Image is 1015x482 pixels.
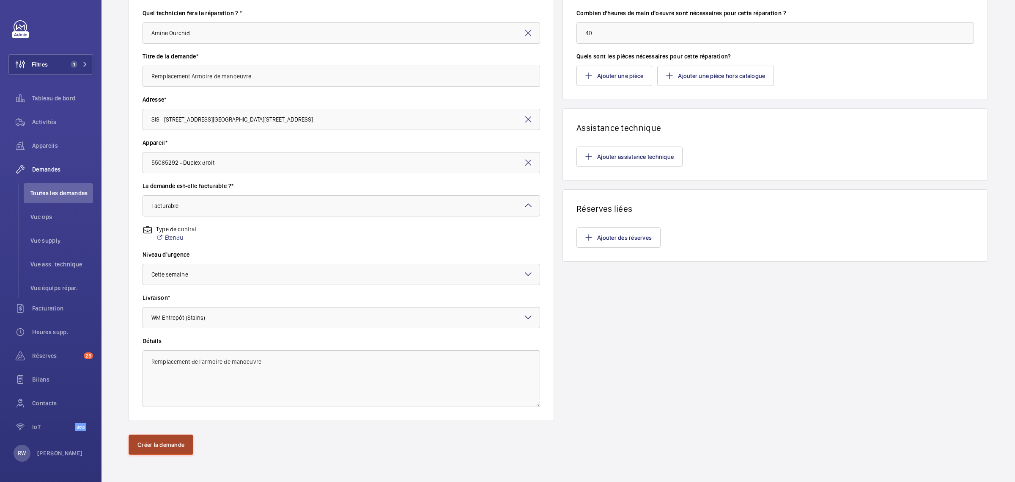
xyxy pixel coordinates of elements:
[32,375,93,384] span: Bilans
[71,61,77,68] span: 1
[30,189,93,197] span: Toutes les demandes
[151,202,178,209] span: Facturable
[576,227,661,248] button: Ajouter des réserves
[156,233,197,242] a: Étendu
[32,165,93,174] span: Demandes
[37,449,83,457] p: [PERSON_NAME]
[30,213,93,221] span: Vue ops
[75,423,86,431] span: Beta
[143,95,540,104] label: Adresse*
[576,22,974,44] input: Tapez le nombre d'heure
[32,118,93,126] span: Activités
[143,294,540,302] label: Livraison*
[32,94,93,102] span: Tableau de bord
[84,352,93,359] span: 25
[30,236,93,245] span: Vue supply
[18,449,26,457] p: RW
[576,122,974,133] h1: Assistance technique
[143,66,540,87] input: Tapez le titre de la demande
[143,139,540,147] label: Appareil*
[32,423,75,431] span: IoT
[32,304,93,313] span: Facturation
[143,109,540,130] input: Entrez l'adresse
[32,352,80,360] span: Réserves
[151,314,206,321] span: WM Entrepôt (Stains)
[143,9,540,17] label: Quel technicien fera la réparation ? *
[576,147,683,167] button: Ajouter assistance technique
[32,399,93,407] span: Contacts
[32,141,93,150] span: Appareils
[32,328,93,336] span: Heures supp.
[8,54,93,75] button: Filtres1
[143,182,540,190] label: La demande est-elle facturable ?*
[576,66,652,86] button: Ajouter une pièce
[156,225,197,233] p: Type de contrat
[143,22,540,44] input: Sélectionner le technicien
[30,260,93,269] span: Vue ass. technique
[129,435,193,455] button: Créer la demande
[151,271,188,278] span: Cette semaine
[657,66,774,86] button: Ajouter une pièce hors catalogue
[32,60,48,69] span: Filtres
[576,9,974,17] label: Combien d'heures de main d'oeuvre sont nécessaires pour cette réparation ?
[576,52,974,61] label: Quels sont les pièces nécessaires pour cette réparation?
[143,337,540,345] label: Détails
[576,203,974,214] h1: Réserves liées
[30,284,93,292] span: Vue équipe répar.
[143,250,540,259] label: Niveau d'urgence
[143,152,540,173] input: Entrez l'appareil
[143,52,540,61] label: Titre de la demande*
